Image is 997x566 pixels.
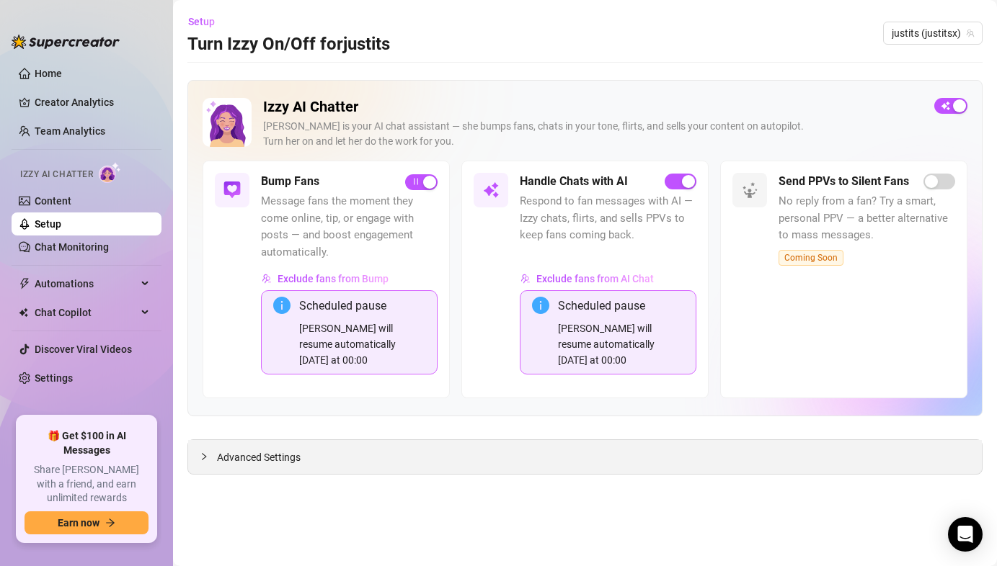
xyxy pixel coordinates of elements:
span: info-circle [273,297,291,314]
a: Home [35,68,62,79]
a: Team Analytics [35,125,105,137]
span: 🎁 Get $100 in AI Messages [25,429,149,457]
span: No reply from a fan? Try a smart, personal PPV — a better alternative to mass messages. [779,193,955,244]
span: Exclude fans from AI Chat [536,273,654,284]
a: Setup [35,218,61,230]
span: justits (justitsx) [892,22,974,44]
div: [PERSON_NAME] will resume automatically [DATE] at 00:00 [558,320,684,368]
span: Advanced Settings [217,449,301,465]
div: Open Intercom Messenger [948,517,983,552]
div: [PERSON_NAME] will resume automatically [DATE] at 00:00 [299,320,425,368]
span: Message fans the moment they come online, tip, or engage with posts — and boost engagement automa... [261,193,438,261]
h2: Izzy AI Chatter [263,98,923,116]
div: Scheduled pause [299,297,425,315]
h5: Handle Chats with AI [520,173,628,190]
img: logo-BBDzfeDw.svg [12,35,120,49]
span: Chat Copilot [35,301,137,324]
a: Settings [35,372,73,384]
span: info-circle [532,297,549,314]
a: Creator Analytics [35,91,150,114]
img: svg%3e [741,181,758,199]
img: Izzy AI Chatter [203,98,252,147]
button: Earn nowarrow-right [25,511,149,534]
span: Coming Soon [779,250,843,266]
span: arrow-right [105,518,115,528]
span: team [966,29,975,37]
span: Share [PERSON_NAME] with a friend, and earn unlimited rewards [25,463,149,506]
a: Chat Monitoring [35,241,109,253]
span: Exclude fans from Bump [278,273,389,284]
div: Scheduled pause [558,297,684,315]
h3: Turn Izzy On/Off for justits [187,33,390,56]
img: svg%3e [262,274,272,284]
img: svg%3e [520,274,531,284]
span: thunderbolt [19,278,30,289]
span: collapsed [200,452,208,461]
h5: Send PPVs to Silent Fans [779,173,909,190]
span: Respond to fan messages with AI — Izzy chats, flirts, and sells PPVs to keep fans coming back. [520,193,696,244]
button: Exclude fans from Bump [261,267,389,290]
h5: Bump Fans [261,173,319,190]
img: svg%3e [223,181,241,199]
a: Discover Viral Videos [35,343,132,355]
span: Setup [188,16,215,27]
span: Izzy AI Chatter [20,168,93,181]
div: [PERSON_NAME] is your AI chat assistant — she bumps fans, chats in your tone, flirts, and sells y... [263,119,923,149]
span: Automations [35,272,137,295]
span: Earn now [58,517,99,529]
img: Chat Copilot [19,307,28,318]
img: AI Chatter [99,162,121,183]
button: Exclude fans from AI Chat [520,267,655,290]
img: svg%3e [482,181,500,199]
div: collapsed [200,449,217,464]
button: Setup [187,10,226,33]
a: Content [35,195,71,207]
